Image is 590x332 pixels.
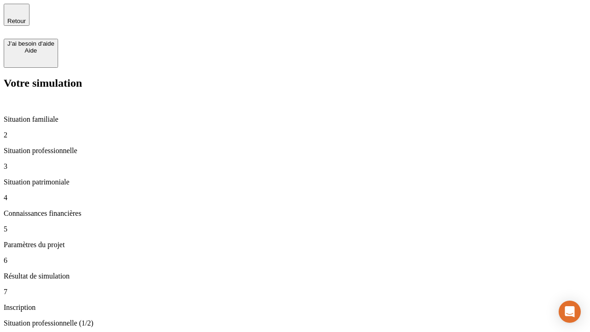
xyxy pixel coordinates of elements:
p: 4 [4,194,586,202]
div: Aide [7,47,54,54]
p: 7 [4,288,586,296]
p: 3 [4,162,586,171]
p: Situation professionnelle [4,147,586,155]
p: 2 [4,131,586,139]
p: 5 [4,225,586,233]
p: Paramètres du projet [4,241,586,249]
p: Situation patrimoniale [4,178,586,186]
div: Open Intercom Messenger [559,301,581,323]
p: Connaissances financières [4,209,586,218]
p: Situation professionnelle (1/2) [4,319,586,327]
span: Retour [7,18,26,24]
p: Résultat de simulation [4,272,586,280]
h2: Votre simulation [4,77,586,89]
button: Retour [4,4,29,26]
p: Situation familiale [4,115,586,124]
p: 6 [4,256,586,265]
p: Inscription [4,303,586,312]
button: J’ai besoin d'aideAide [4,39,58,68]
div: J’ai besoin d'aide [7,40,54,47]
